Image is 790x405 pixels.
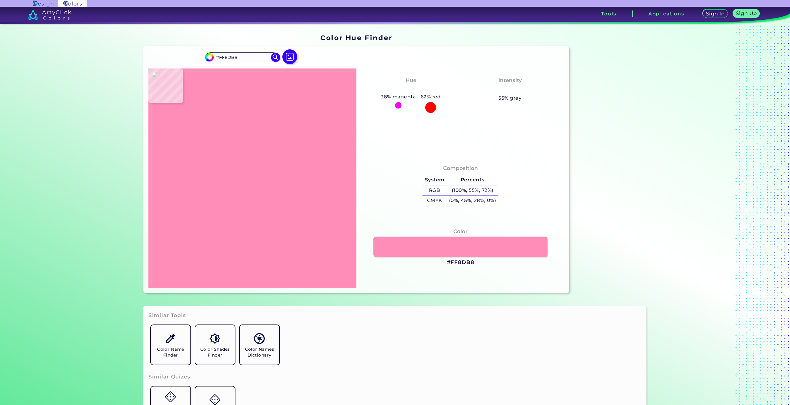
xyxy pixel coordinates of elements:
[422,196,447,206] h5: CMYK
[271,53,280,62] img: icon search
[378,93,418,101] h5: 38% magenta
[210,394,220,405] img: icon_game.svg
[707,11,724,16] h5: Sign In
[422,175,447,185] h5: System
[282,49,297,64] img: icon picture
[165,391,176,402] img: icon_game.svg
[254,333,265,344] img: icon_color_names_dictionary.svg
[193,323,237,367] a: Color Shades Finder
[737,11,756,16] h5: Sign Up
[453,227,468,236] h4: Color
[237,323,282,367] a: Color Names Dictionary
[210,333,220,344] img: icon_color_shades.svg
[153,346,188,358] h5: Color Name Finder
[447,175,498,185] h5: Percents
[242,346,277,358] h5: Color Names Dictionary
[422,185,447,196] h5: RGB
[447,196,498,206] h5: (0%, 45%, 28%, 0%)
[704,10,727,18] a: Sign In
[498,76,522,85] h4: Intensity
[148,373,190,381] h3: Similar Quizes
[320,33,392,42] h1: Color Hue Finder
[601,11,616,16] h3: Tools
[165,333,176,344] img: icon_color_name_finder.svg
[214,53,271,61] input: type color..
[33,1,53,6] img: ArtyClick Design logo
[447,185,498,196] h5: (100%, 55%, 72%)
[443,164,478,173] h4: Composition
[152,72,353,285] img: c87dc542-75b6-4592-8a35-6be3a4b146a5
[418,93,443,101] h5: 62% red
[734,10,759,18] a: Sign Up
[447,259,474,266] h3: #FF8DB8
[391,86,431,93] h3: Pinkish Red
[28,9,71,20] img: logo_artyclick_colors_white.svg
[198,346,232,358] h5: Color Shades Finder
[648,11,684,16] h3: Applications
[148,323,193,367] a: Color Name Finder
[148,312,186,319] h3: Similar Tools
[498,94,522,102] h5: 55% grey
[498,86,522,93] h3: Pastel
[405,76,416,85] h4: Hue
